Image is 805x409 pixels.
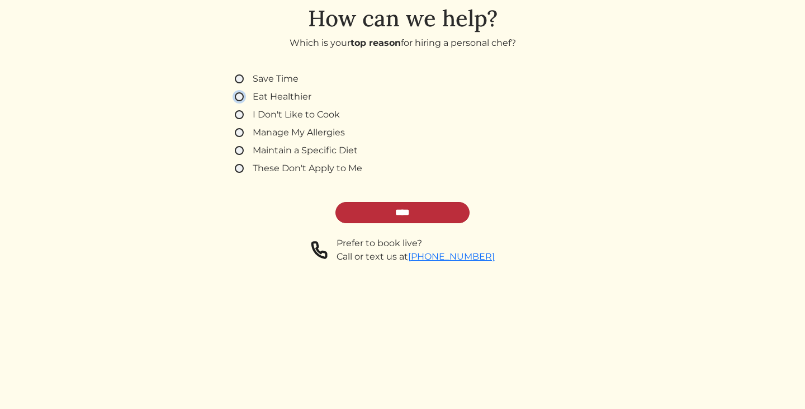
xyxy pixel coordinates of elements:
[40,5,765,32] h1: How can we help?
[337,237,495,250] div: Prefer to book live?
[40,36,765,50] p: Which is your for hiring a personal chef?
[253,90,311,104] label: Eat Healthier
[311,237,328,264] img: phone-a8f1853615f4955a6c6381654e1c0f7430ed919b147d78756318837811cda3a7.svg
[253,126,345,139] label: Manage My Allergies
[408,251,495,262] a: [PHONE_NUMBER]
[253,144,358,157] label: Maintain a Specific Diet
[337,250,495,264] div: Call or text us at
[253,108,340,121] label: I Don't Like to Cook
[351,37,401,48] strong: top reason
[253,162,362,175] label: These Don't Apply to Me
[253,72,299,86] label: Save Time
